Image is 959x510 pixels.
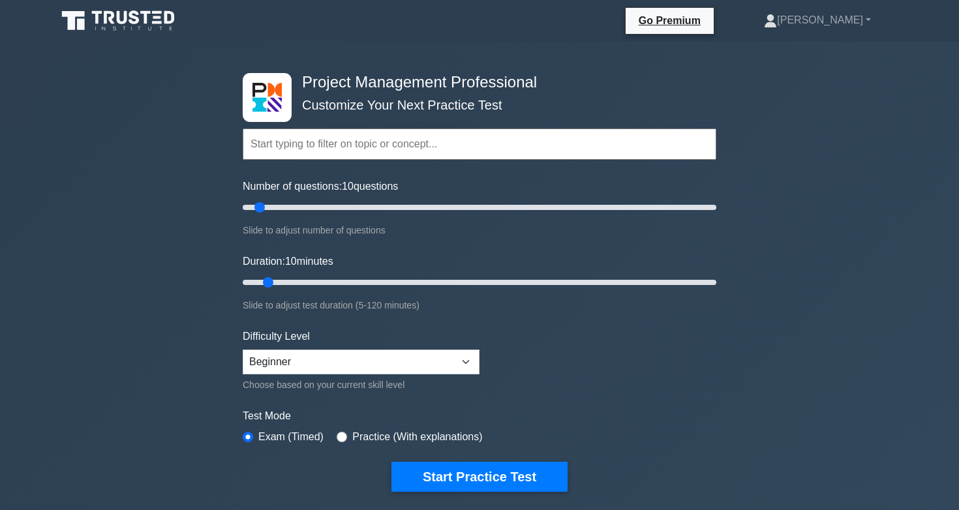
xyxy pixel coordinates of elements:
[243,297,716,313] div: Slide to adjust test duration (5-120 minutes)
[285,256,297,267] span: 10
[243,377,479,393] div: Choose based on your current skill level
[352,429,482,445] label: Practice (With explanations)
[243,408,716,424] label: Test Mode
[258,429,324,445] label: Exam (Timed)
[297,73,652,92] h4: Project Management Professional
[243,222,716,238] div: Slide to adjust number of questions
[243,179,398,194] label: Number of questions: questions
[631,12,708,29] a: Go Premium
[243,128,716,160] input: Start typing to filter on topic or concept...
[342,181,354,192] span: 10
[243,254,333,269] label: Duration: minutes
[733,7,902,33] a: [PERSON_NAME]
[243,329,310,344] label: Difficulty Level
[391,462,568,492] button: Start Practice Test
